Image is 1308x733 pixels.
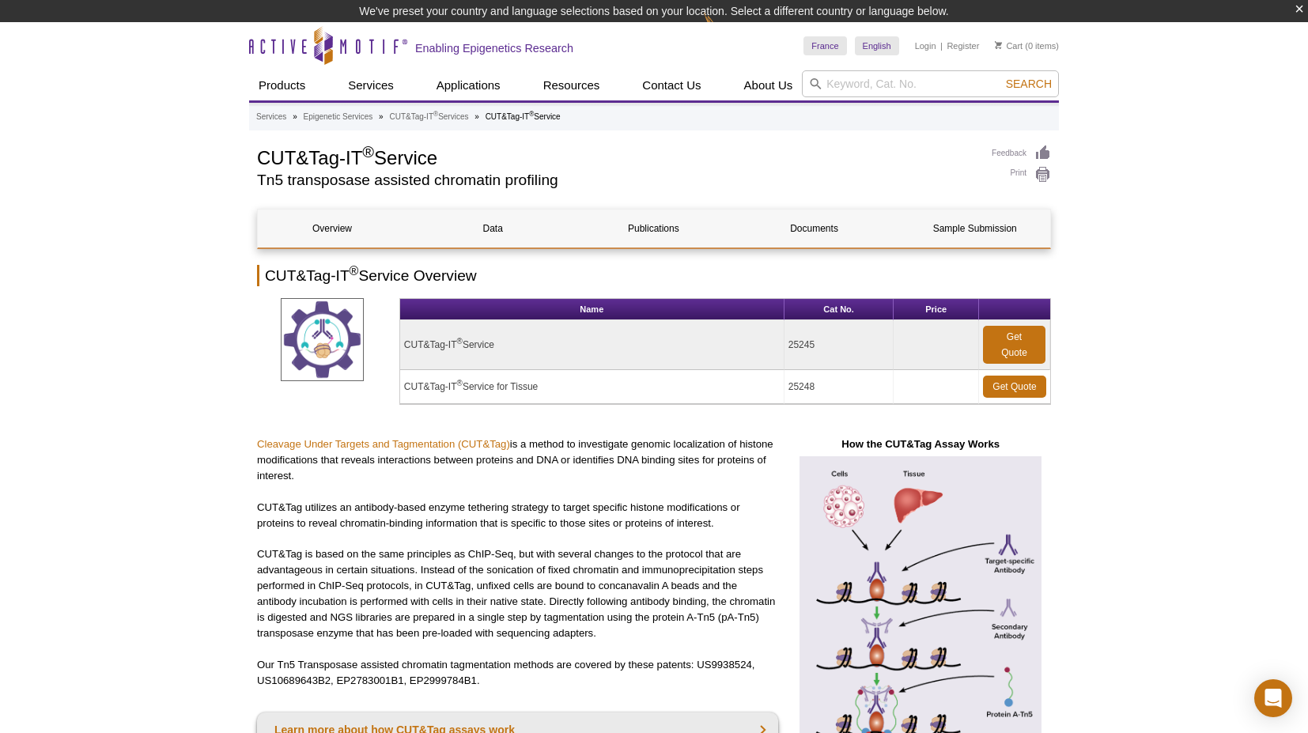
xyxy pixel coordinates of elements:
[418,210,567,247] a: Data
[400,299,784,320] th: Name
[947,40,979,51] a: Register
[992,166,1051,183] a: Print
[704,12,746,49] img: Change Here
[400,320,784,370] td: CUT&Tag-IT Service
[995,41,1002,49] img: Your Cart
[992,145,1051,162] a: Feedback
[303,110,372,124] a: Epigenetic Services
[257,438,510,450] a: Cleavage Under Targets and Tagmentation (CUT&Tag)
[338,70,403,100] a: Services
[983,326,1045,364] a: Get Quote
[784,299,894,320] th: Cat No.
[427,70,510,100] a: Applications
[995,40,1023,51] a: Cart
[995,36,1059,55] li: (0 items)
[784,370,894,404] td: 25248
[940,36,943,55] li: |
[784,320,894,370] td: 25245
[486,112,561,121] li: CUT&Tag-IT Service
[350,263,359,277] sup: ®
[901,210,1049,247] a: Sample Submission
[474,112,479,121] li: »
[257,546,778,641] p: CUT&Tag is based on the same principles as ChIP-Seq, but with several changes to the protocol tha...
[740,210,889,247] a: Documents
[802,70,1059,97] input: Keyword, Cat. No.
[1254,679,1292,717] div: Open Intercom Messenger
[256,110,286,124] a: Services
[389,110,468,124] a: CUT&Tag-IT®Services
[415,41,573,55] h2: Enabling Epigenetics Research
[257,436,778,484] p: is a method to investigate genomic localization of histone modifications that reveals interaction...
[362,143,374,161] sup: ®
[257,173,976,187] h2: Tn5 transposase assisted chromatin profiling
[293,112,297,121] li: »
[1006,77,1052,90] span: Search
[400,370,784,404] td: CUT&Tag-IT Service for Tissue
[735,70,803,100] a: About Us
[803,36,846,55] a: France
[633,70,710,100] a: Contact Us
[534,70,610,100] a: Resources
[457,379,463,387] sup: ®
[433,110,438,118] sup: ®
[379,112,384,121] li: »
[894,299,979,320] th: Price
[257,265,1051,286] h2: CUT&Tag-IT Service Overview
[457,337,463,346] sup: ®
[258,210,406,247] a: Overview
[529,110,534,118] sup: ®
[257,500,778,531] p: CUT&Tag utilizes an antibody-based enzyme tethering strategy to target specific histone modificat...
[579,210,728,247] a: Publications
[915,40,936,51] a: Login
[1001,77,1057,91] button: Search
[983,376,1046,398] a: Get Quote
[281,298,364,381] img: CUT&Tag Service
[249,70,315,100] a: Products
[257,145,976,168] h1: CUT&Tag-IT Service
[855,36,899,55] a: English
[841,438,1000,450] strong: How the CUT&Tag Assay Works
[257,657,778,689] p: Our Tn5 Transposase assisted chromatin tagmentation methods are covered by these patents: US99385...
